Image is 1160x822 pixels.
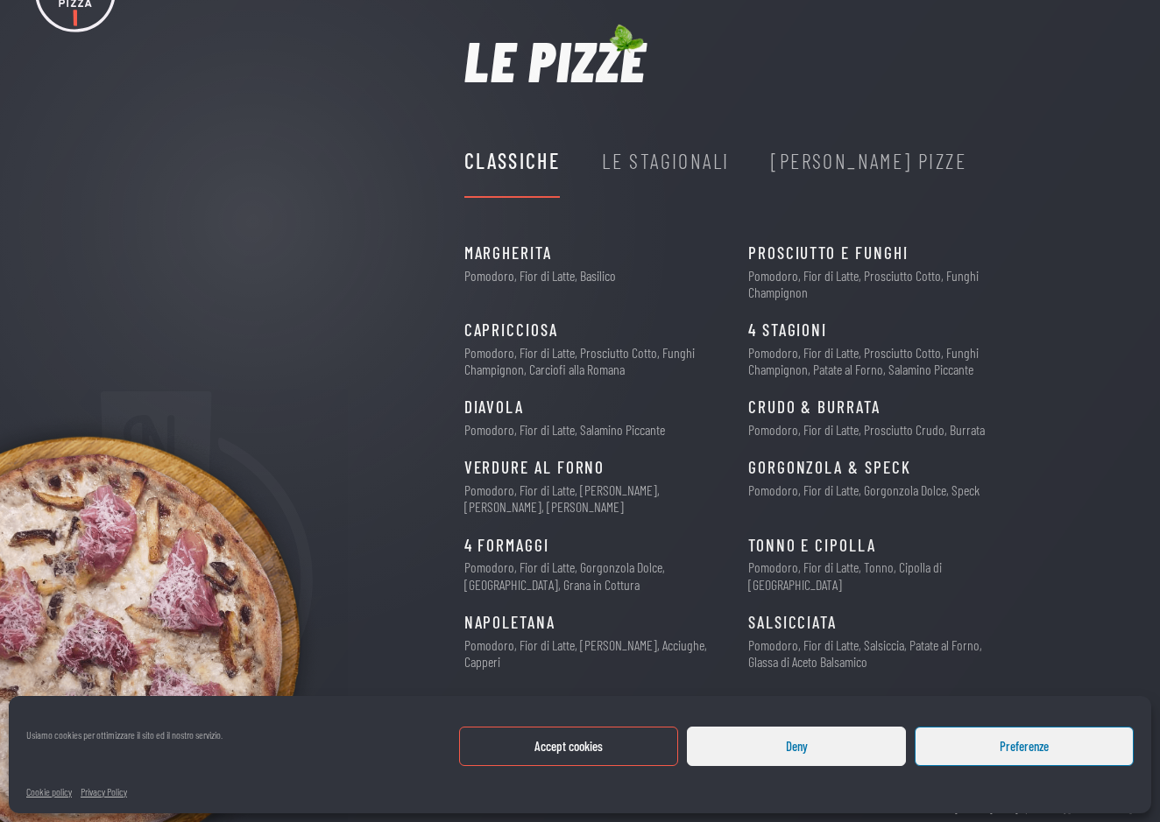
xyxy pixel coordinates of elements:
[748,267,1009,300] p: Pomodoro, Fior di Latte, Prosciutto Cotto, Funghi Champignon
[464,481,725,515] p: Pomodoro, Fior di Latte, [PERSON_NAME], [PERSON_NAME], [PERSON_NAME]
[748,394,881,421] span: CRUDO & BURRATA
[748,532,876,559] span: Tonno e Cipolla
[602,144,729,178] div: Le Stagionali
[464,454,605,481] span: Verdure al Forno
[748,421,985,438] p: Pomodoro, Fior di Latte, Prosciutto Crudo, Burrata
[748,317,827,344] span: 4 Stagioni
[464,317,558,344] span: Capricciosa
[464,32,647,88] h1: Le pizze
[26,783,72,800] a: Cookie policy
[748,636,1009,670] p: Pomodoro, Fior di Latte, Salsiccia, Patate al Forno, Glassa di Aceto Balsamico
[748,481,980,498] p: Pomodoro, Fior di Latte, Gorgonzola Dolce, Speck
[748,559,1009,592] p: Pomodoro, Fior di Latte, Tonno, Cipolla di [GEOGRAPHIC_DATA]
[464,240,552,267] span: Margherita
[464,532,549,559] span: 4 Formaggi
[26,727,223,762] div: Usiamo cookies per ottimizzare il sito ed il nostro servizio.
[464,344,725,377] p: Pomodoro, Fior di Latte, Prosciutto Cotto, Funghi Champignon, Carciofi alla Romana
[771,144,966,178] div: [PERSON_NAME] Pizze
[464,394,524,421] span: Diavola
[464,559,725,592] p: Pomodoro, Fior di Latte, Gorgonzola Dolce, [GEOGRAPHIC_DATA], Grana in Cottura
[464,267,616,284] p: Pomodoro, Fior di Latte, Basilico
[464,421,665,438] p: Pomodoro, Fior di Latte, Salamino Piccante
[464,609,555,636] span: Napoletana
[748,240,908,267] span: Prosciutto e Funghi
[81,783,127,800] a: Privacy Policy
[748,344,1009,377] p: Pomodoro, Fior di Latte, Prosciutto Cotto, Funghi Champignon, Patate al Forno, Salamino Piccante
[748,454,911,481] span: Gorgonzola & Speck
[459,727,678,766] button: Accept cookies
[464,144,561,178] div: Classiche
[687,727,906,766] button: Deny
[748,609,837,636] span: Salsicciata
[464,636,725,670] p: Pomodoro, Fior di Latte, [PERSON_NAME], Acciughe, Capperi
[915,727,1134,766] button: Preferenze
